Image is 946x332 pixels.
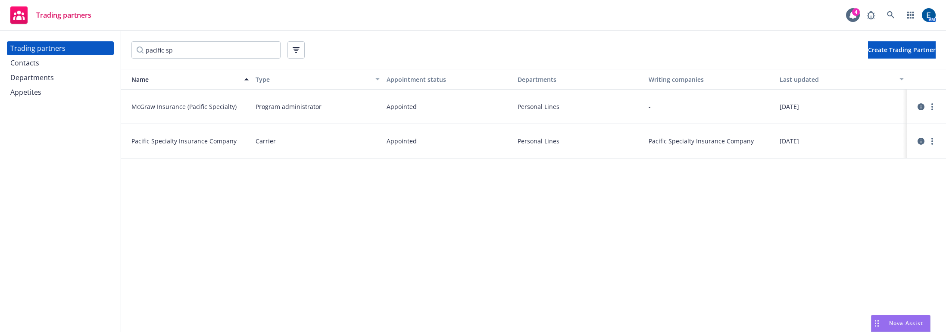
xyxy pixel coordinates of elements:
[780,75,894,84] div: Last updated
[7,71,114,84] a: Departments
[916,136,926,146] a: circleInformation
[125,75,239,84] div: Name
[387,102,417,111] span: Appointed
[916,102,926,112] a: circleInformation
[776,69,907,90] button: Last updated
[252,69,383,90] button: Type
[10,41,66,55] div: Trading partners
[649,102,651,111] span: -
[649,75,773,84] div: Writing companies
[518,137,642,146] span: Personal Lines
[36,12,91,19] span: Trading partners
[256,137,276,146] span: Carrier
[780,102,799,111] span: [DATE]
[902,6,919,24] a: Switch app
[871,315,930,332] button: Nova Assist
[514,69,645,90] button: Departments
[256,75,370,84] div: Type
[649,137,773,146] span: Pacific Specialty Insurance Company
[131,102,249,111] span: McGraw Insurance (Pacific Specialty)
[10,85,41,99] div: Appetites
[121,69,252,90] button: Name
[862,6,880,24] a: Report a Bug
[927,102,937,112] a: more
[871,315,882,332] div: Drag to move
[645,69,776,90] button: Writing companies
[7,3,95,27] a: Trading partners
[852,8,860,16] div: 4
[387,75,511,84] div: Appointment status
[7,41,114,55] a: Trading partners
[868,46,936,54] span: Create Trading Partner
[131,41,281,59] input: Filter by keyword...
[7,56,114,70] a: Contacts
[256,102,322,111] span: Program administrator
[131,137,249,146] span: Pacific Specialty Insurance Company
[518,102,642,111] span: Personal Lines
[922,8,936,22] img: photo
[7,85,114,99] a: Appetites
[10,71,54,84] div: Departments
[383,69,514,90] button: Appointment status
[882,6,899,24] a: Search
[518,75,642,84] div: Departments
[927,136,937,146] a: more
[780,137,799,146] span: [DATE]
[387,137,417,146] span: Appointed
[889,320,923,327] span: Nova Assist
[10,56,39,70] div: Contacts
[868,41,936,59] button: Create Trading Partner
